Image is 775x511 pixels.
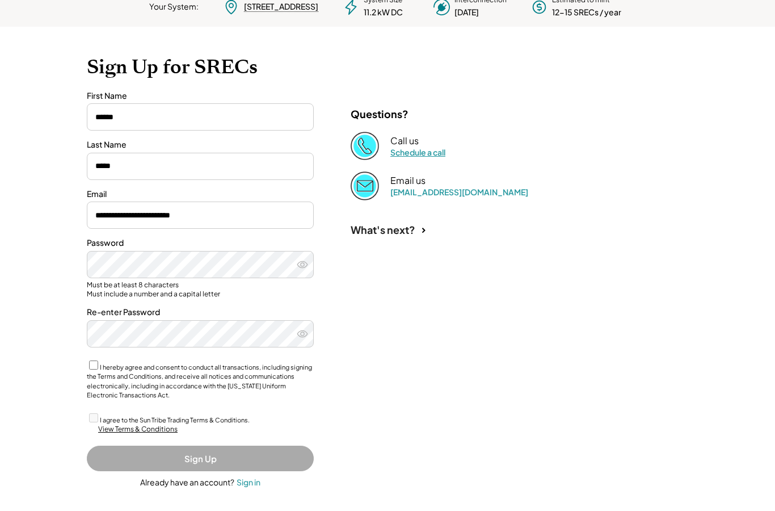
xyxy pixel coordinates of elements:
[98,425,178,434] div: View Terms & Conditions
[149,1,199,12] div: Your System:
[364,7,403,18] div: 11.2 kW DC
[390,187,528,197] a: [EMAIL_ADDRESS][DOMAIN_NAME]
[351,223,415,236] div: What's next?
[351,107,408,120] div: Questions?
[390,175,426,187] div: Email us
[87,237,314,249] div: Password
[87,280,314,298] div: Must be at least 8 characters Must include a number and a capital letter
[390,135,419,147] div: Call us
[351,171,379,200] img: Email%202%403x.png
[87,307,314,318] div: Re-enter Password
[87,363,312,399] label: I hereby agree and consent to conduct all transactions, including signing the Terms and Condition...
[87,90,314,102] div: First Name
[100,416,250,424] label: I agree to the Sun Tribe Trading Terms & Conditions.
[87,139,314,150] div: Last Name
[87,446,314,471] button: Sign Up
[237,477,260,487] div: Sign in
[87,55,688,79] h1: Sign Up for SRECs
[552,7,621,18] div: 12-15 SRECs / year
[454,7,479,18] div: [DATE]
[87,189,314,200] div: Email
[140,477,234,488] div: Already have an account?
[390,147,445,157] a: Schedule a call
[351,132,379,160] img: Phone%20copy%403x.png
